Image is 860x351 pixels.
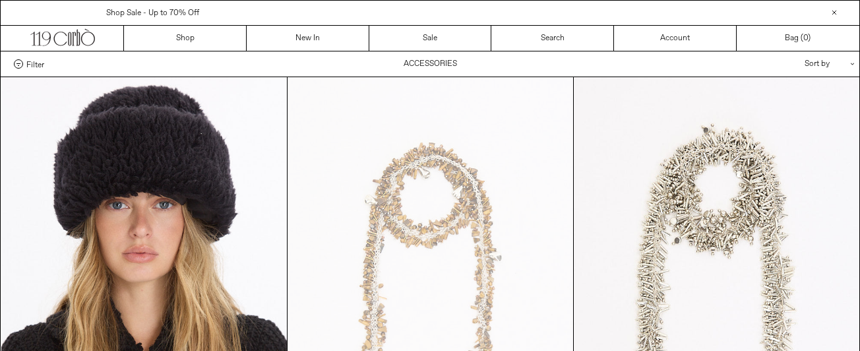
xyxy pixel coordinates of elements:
span: Filter [26,59,44,69]
a: Bag () [737,26,859,51]
a: Shop [124,26,247,51]
a: Search [491,26,614,51]
a: Sale [369,26,492,51]
a: New In [247,26,369,51]
span: 0 [803,33,808,44]
a: Account [614,26,737,51]
span: ) [803,32,811,44]
a: Shop Sale - Up to 70% Off [106,8,199,18]
div: Sort by [727,51,846,77]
